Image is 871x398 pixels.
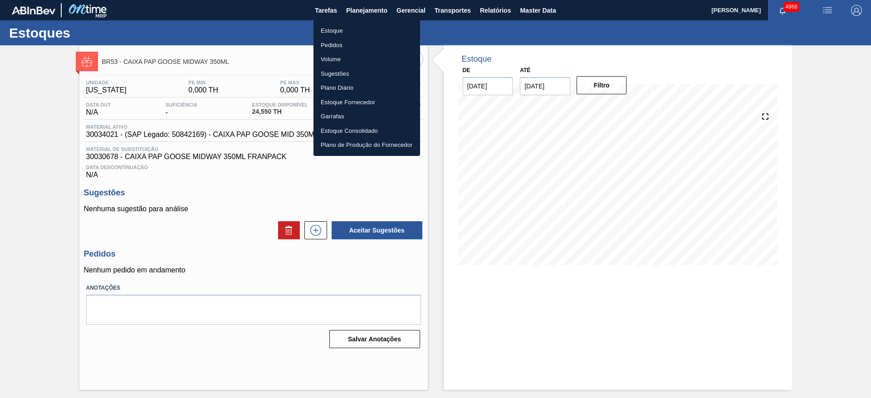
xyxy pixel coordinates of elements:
a: Volume [313,52,420,67]
a: Estoque [313,24,420,38]
a: Sugestões [313,67,420,81]
a: Estoque Consolidado [313,124,420,138]
a: Plano Diário [313,81,420,95]
a: Plano de Produção do Fornecedor [313,138,420,152]
a: Garrafas [313,109,420,124]
a: Estoque Fornecedor [313,95,420,110]
a: Pedidos [313,38,420,53]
